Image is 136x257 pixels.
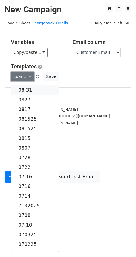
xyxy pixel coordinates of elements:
[11,153,59,163] a: 0728
[11,191,59,201] a: 0714
[11,240,59,249] a: 070225
[11,95,59,105] a: 0827
[91,21,131,25] a: Daily emails left: 50
[11,114,59,124] a: 081525
[11,201,59,211] a: 7132025
[11,48,48,57] a: Copy/paste...
[5,171,24,183] a: Send
[11,63,37,70] a: Templates
[5,5,131,15] h2: New Campaign
[11,107,78,112] small: [EMAIL_ADDRESS][DOMAIN_NAME]
[11,72,34,81] a: Load...
[54,171,100,183] a: Send Test Email
[11,134,59,143] a: 0815
[11,172,59,182] a: 07 16
[11,152,125,159] h5: Advanced
[43,72,59,81] button: Save
[11,182,59,191] a: 0716
[11,124,59,134] a: 081525
[11,114,110,118] small: [PERSON_NAME][EMAIL_ADDRESS][DOMAIN_NAME]
[32,21,68,25] a: Chargeback EMails
[5,21,68,25] small: Google Sheet:
[11,85,59,95] a: 08 31
[11,97,125,104] h5: 12 Recipients
[11,163,59,172] a: 0722
[106,228,136,257] iframe: Chat Widget
[11,121,78,125] small: [EMAIL_ADDRESS][DOMAIN_NAME]
[11,211,59,220] a: 0708
[11,143,59,153] a: 0807
[11,230,59,240] a: 070325
[91,20,131,26] span: Daily emails left: 50
[11,105,59,114] a: 0817
[73,39,125,45] h5: Email column
[11,220,59,230] a: 07 10
[11,39,63,45] h5: Variables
